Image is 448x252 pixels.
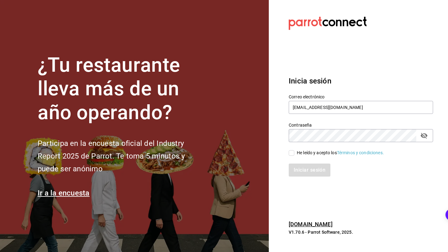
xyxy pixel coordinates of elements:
[289,229,433,235] p: V1.70.6 - Parrot Software, 2025.
[38,189,90,197] a: Ir a la encuesta
[289,123,433,127] label: Contraseña
[419,130,429,141] button: passwordField
[297,150,384,156] div: He leído y acepto los
[289,94,433,99] label: Correo electrónico
[289,221,333,227] a: [DOMAIN_NAME]
[289,75,433,87] h3: Inicia sesión
[38,53,206,125] h1: ¿Tu restaurante lleva más de un año operando?
[289,101,433,114] input: Ingresa tu correo electrónico
[337,150,384,155] a: Términos y condiciones.
[38,137,206,175] h2: Participa en la encuesta oficial del Industry Report 2025 de Parrot. Te toma 5 minutos y puede se...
